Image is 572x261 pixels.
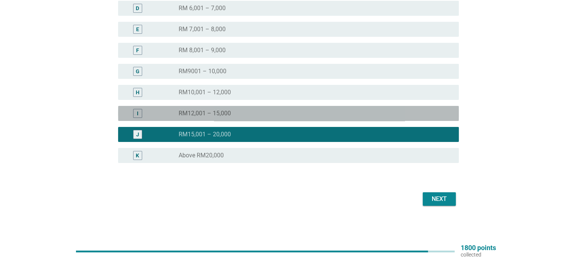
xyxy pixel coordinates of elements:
[423,192,456,206] button: Next
[179,131,231,138] label: RM15,001 – 20,000
[461,244,496,251] p: 1800 points
[136,152,139,160] div: K
[179,26,226,33] label: RM 7,001 – 8,000
[136,89,140,97] div: H
[136,26,139,33] div: E
[429,195,450,204] div: Next
[136,131,139,139] div: J
[179,5,226,12] label: RM 6,001 – 7,000
[179,110,231,117] label: RM12,001 – 15,000
[136,68,140,75] div: G
[179,68,226,75] label: RM9001 – 10,000
[179,89,231,96] label: RM10,001 – 12,000
[136,47,139,54] div: F
[461,251,496,258] p: collected
[179,47,226,54] label: RM 8,001 – 9,000
[136,5,139,12] div: D
[137,110,138,118] div: I
[179,152,224,159] label: Above RM20,000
